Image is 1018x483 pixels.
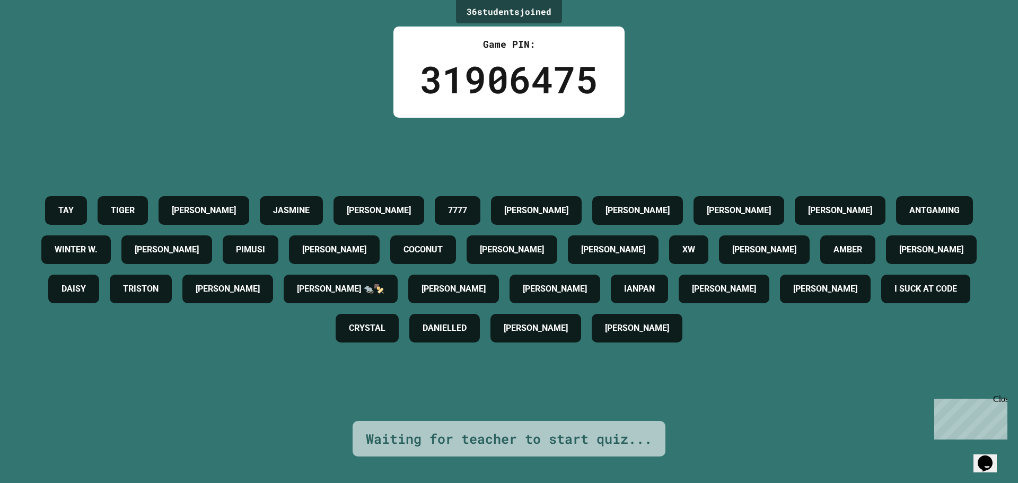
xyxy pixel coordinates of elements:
h4: [PERSON_NAME] [196,283,260,295]
h4: DAISY [62,283,86,295]
h4: [PERSON_NAME] [523,283,587,295]
h4: [PERSON_NAME] [605,322,669,335]
h4: AMBER [833,243,862,256]
iframe: chat widget [973,441,1007,472]
h4: [PERSON_NAME] [692,283,756,295]
div: Game PIN: [420,37,598,51]
h4: ANTGAMING [909,204,960,217]
h4: XW [682,243,695,256]
h4: TIGER [111,204,135,217]
h4: WINTER W. [55,243,98,256]
h4: [PERSON_NAME] [504,204,568,217]
h4: [PERSON_NAME] [172,204,236,217]
h4: [PERSON_NAME] [480,243,544,256]
h4: DANIELLED [423,322,467,335]
h4: [PERSON_NAME] [605,204,670,217]
h4: [PERSON_NAME] [135,243,199,256]
h4: IANPAN [624,283,655,295]
h4: TAY [58,204,74,217]
h4: [PERSON_NAME] [302,243,366,256]
h4: I SUCK AT CODE [894,283,957,295]
h4: JASMINE [273,204,310,217]
h4: [PERSON_NAME] [808,204,872,217]
div: Waiting for teacher to start quiz... [366,429,652,449]
div: 31906475 [420,51,598,107]
h4: [PERSON_NAME] [347,204,411,217]
div: Chat with us now!Close [4,4,73,67]
h4: [PERSON_NAME] [504,322,568,335]
h4: [PERSON_NAME] [422,283,486,295]
h4: [PERSON_NAME] [707,204,771,217]
h4: COCONUT [403,243,443,256]
h4: TRISTON [123,283,159,295]
h4: PIMUSI [236,243,265,256]
h4: [PERSON_NAME] [732,243,796,256]
h4: CRYSTAL [349,322,385,335]
h4: 7777 [448,204,467,217]
h4: [PERSON_NAME] 🐀🍢 [297,283,384,295]
h4: [PERSON_NAME] [793,283,857,295]
h4: [PERSON_NAME] [899,243,963,256]
h4: [PERSON_NAME] [581,243,645,256]
iframe: chat widget [930,394,1007,440]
